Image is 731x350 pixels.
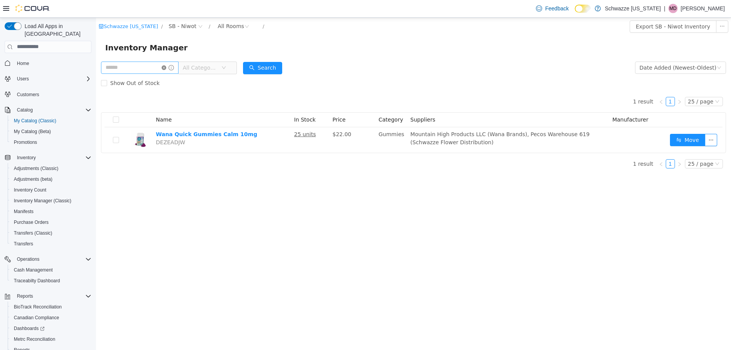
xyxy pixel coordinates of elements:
a: Metrc Reconciliation [11,335,58,344]
span: Transfers (Classic) [11,228,91,238]
span: Name [60,99,76,105]
span: In Stock [198,99,220,105]
button: Promotions [8,137,94,148]
span: Home [17,60,29,67]
li: 1 [570,79,579,88]
span: Promotions [14,139,37,145]
li: Previous Page [561,142,570,151]
i: icon: left [563,82,567,87]
span: Inventory Manager [9,24,96,36]
a: Promotions [11,138,40,147]
a: Adjustments (beta) [11,175,56,184]
button: icon: ellipsis [609,116,621,128]
a: Customers [14,90,42,99]
span: Adjustments (beta) [14,176,53,182]
span: Manifests [11,207,91,216]
span: Catalog [17,107,33,113]
a: Transfers [11,239,36,248]
u: 25 units [198,113,220,120]
button: Operations [14,255,43,264]
span: Customers [17,92,39,98]
span: Cash Management [11,265,91,275]
td: Gummies [279,110,311,135]
span: Operations [17,256,40,262]
i: icon: right [581,144,586,149]
img: Cova [15,5,50,12]
span: Users [17,76,29,82]
button: Metrc Reconciliation [8,334,94,345]
button: Catalog [2,105,94,115]
span: Price [237,99,250,105]
span: DEZEADJW [60,122,89,128]
div: 25 / page [592,142,617,150]
p: | [664,4,665,13]
span: Category [283,99,307,105]
a: Home [14,59,32,68]
div: Matthew Dupuis [668,4,678,13]
span: All Categories [87,46,122,54]
button: Transfers [8,238,94,249]
span: Manifests [14,208,33,215]
i: icon: info-circle [73,47,78,53]
a: My Catalog (Beta) [11,127,54,136]
button: Inventory Manager (Classic) [8,195,94,206]
span: Dashboards [11,324,91,333]
button: Inventory [2,152,94,163]
span: SB - Niwot [73,4,100,13]
span: / [113,6,114,12]
button: icon: swapMove [574,116,609,128]
button: Users [2,73,94,84]
span: Suppliers [314,99,339,105]
span: Inventory Count [11,185,91,195]
span: Load All Apps in [GEOGRAPHIC_DATA] [21,22,91,38]
span: Adjustments (Classic) [14,165,58,172]
i: icon: left [563,144,567,149]
div: All Rooms [122,3,148,14]
a: BioTrack Reconciliation [11,302,65,312]
button: Inventory Count [8,185,94,195]
button: Catalog [14,105,36,115]
span: Promotions [11,138,91,147]
i: icon: down [619,144,623,149]
button: Manifests [8,206,94,217]
span: Inventory Count [14,187,46,193]
span: Feedback [545,5,569,12]
button: My Catalog (Classic) [8,115,94,126]
p: [PERSON_NAME] [681,4,725,13]
button: BioTrack Reconciliation [8,302,94,312]
button: Transfers (Classic) [8,228,94,238]
span: Canadian Compliance [14,315,59,321]
span: / [167,6,168,12]
span: Purchase Orders [11,218,91,227]
span: Inventory Manager (Classic) [11,196,91,205]
span: Traceabilty Dashboard [14,278,60,284]
span: BioTrack Reconciliation [14,304,62,310]
a: Purchase Orders [11,218,52,227]
span: My Catalog (Beta) [14,128,51,135]
a: Inventory Manager (Classic) [11,196,74,205]
li: 1 result [537,142,557,151]
span: Home [14,58,91,68]
button: Purchase Orders [8,217,94,228]
span: Show Out of Stock [11,62,67,68]
a: Dashboards [11,324,48,333]
input: Dark Mode [575,5,591,13]
button: Users [14,74,32,83]
span: Inventory Manager (Classic) [14,198,71,204]
div: 25 / page [592,80,617,88]
i: icon: down [619,82,623,87]
button: My Catalog (Beta) [8,126,94,137]
span: / [65,6,67,12]
div: Date Added (Newest-Oldest) [544,44,620,56]
span: Customers [14,90,91,99]
span: MD [670,4,677,13]
a: Cash Management [11,265,56,275]
button: Cash Management [8,265,94,275]
span: Mountain High Products LLC (Wana Brands), Pecos Warehouse 619 (Schwazze Flower Distribution) [314,113,494,128]
i: icon: close-circle [66,48,70,52]
a: Canadian Compliance [11,313,62,322]
a: Dashboards [8,323,94,334]
span: $22.00 [237,113,255,120]
span: Operations [14,255,91,264]
a: Wana Quick Gummies Calm 10mg [60,113,161,120]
